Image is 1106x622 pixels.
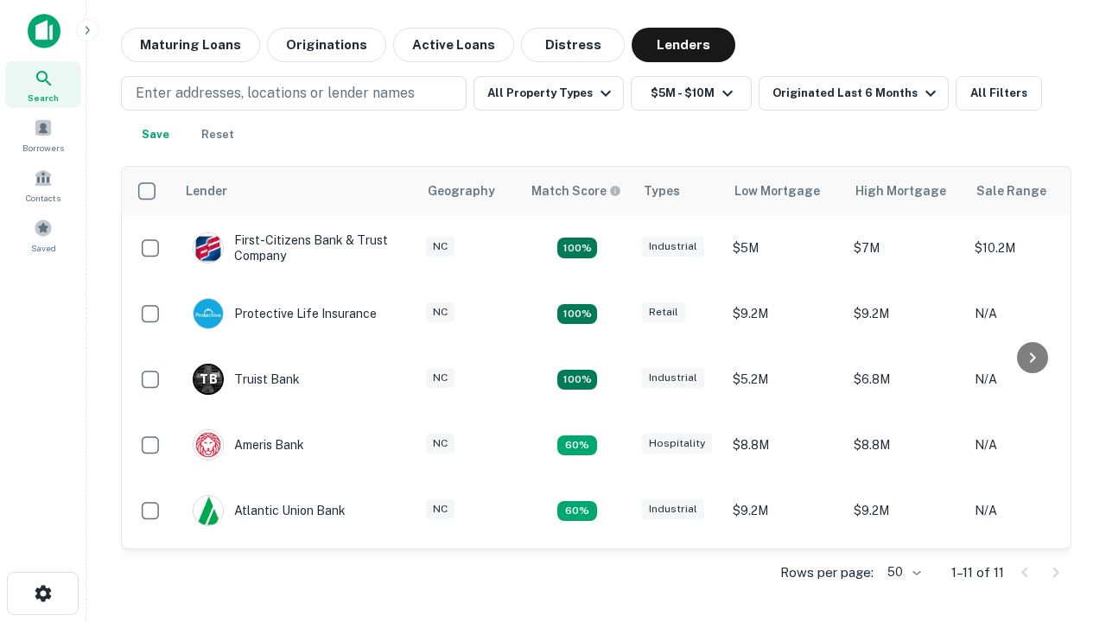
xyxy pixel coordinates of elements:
td: $9.2M [724,478,845,543]
h6: Match Score [531,181,618,200]
td: $8.8M [845,412,966,478]
span: Search [28,91,59,105]
td: $6.3M [724,543,845,609]
th: Types [633,167,724,215]
div: High Mortgage [855,181,946,201]
img: capitalize-icon.png [28,14,60,48]
td: $5.2M [724,346,845,412]
div: Truist Bank [193,364,300,395]
div: 50 [880,560,924,585]
div: First-citizens Bank & Trust Company [193,232,400,263]
img: picture [194,299,223,328]
p: Enter addresses, locations or lender names [136,83,415,104]
p: T B [200,371,217,389]
button: Distress [521,28,625,62]
a: Saved [5,212,81,258]
div: Industrial [642,368,704,388]
span: Saved [31,241,56,255]
div: Matching Properties: 1, hasApolloMatch: undefined [557,435,597,456]
td: $9.2M [845,281,966,346]
th: High Mortgage [845,167,966,215]
div: Types [644,181,680,201]
span: Contacts [26,191,60,205]
div: Retail [642,302,685,322]
a: Search [5,61,81,108]
button: Enter addresses, locations or lender names [121,76,467,111]
div: Capitalize uses an advanced AI algorithm to match your search with the best lender. The match sco... [531,181,621,200]
div: NC [426,302,454,322]
td: $5M [724,215,845,281]
button: Save your search to get updates of matches that match your search criteria. [128,117,183,152]
div: Sale Range [976,181,1046,201]
button: Reset [190,117,245,152]
div: Matching Properties: 2, hasApolloMatch: undefined [557,238,597,258]
td: $9.2M [724,281,845,346]
td: $7M [845,215,966,281]
p: Rows per page: [780,562,874,583]
div: Matching Properties: 2, hasApolloMatch: undefined [557,304,597,325]
span: Borrowers [22,141,64,155]
div: Hospitality [642,434,712,454]
th: Geography [417,167,521,215]
div: Ameris Bank [193,429,304,460]
div: NC [426,499,454,519]
div: Lender [186,181,227,201]
img: picture [194,233,223,263]
div: NC [426,237,454,257]
p: 1–11 of 11 [951,562,1004,583]
th: Lender [175,167,417,215]
button: $5M - $10M [631,76,752,111]
div: Matching Properties: 3, hasApolloMatch: undefined [557,370,597,390]
div: Matching Properties: 1, hasApolloMatch: undefined [557,501,597,522]
button: All Property Types [474,76,624,111]
td: $8.8M [724,412,845,478]
div: Industrial [642,237,704,257]
div: Atlantic Union Bank [193,495,346,526]
th: Capitalize uses an advanced AI algorithm to match your search with the best lender. The match sco... [521,167,633,215]
a: Contacts [5,162,81,208]
div: Protective Life Insurance [193,298,377,329]
td: $9.2M [845,478,966,543]
button: Lenders [632,28,735,62]
button: Maturing Loans [121,28,260,62]
div: Low Mortgage [734,181,820,201]
a: Borrowers [5,111,81,158]
div: NC [426,368,454,388]
div: Originated Last 6 Months [772,83,941,104]
button: Originated Last 6 Months [759,76,949,111]
div: Industrial [642,499,704,519]
td: $6.3M [845,543,966,609]
div: NC [426,434,454,454]
iframe: Chat Widget [1020,428,1106,511]
button: Active Loans [393,28,514,62]
div: Geography [428,181,495,201]
th: Low Mortgage [724,167,845,215]
img: picture [194,430,223,460]
img: picture [194,496,223,525]
td: $6.8M [845,346,966,412]
button: All Filters [956,76,1042,111]
button: Originations [267,28,386,62]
